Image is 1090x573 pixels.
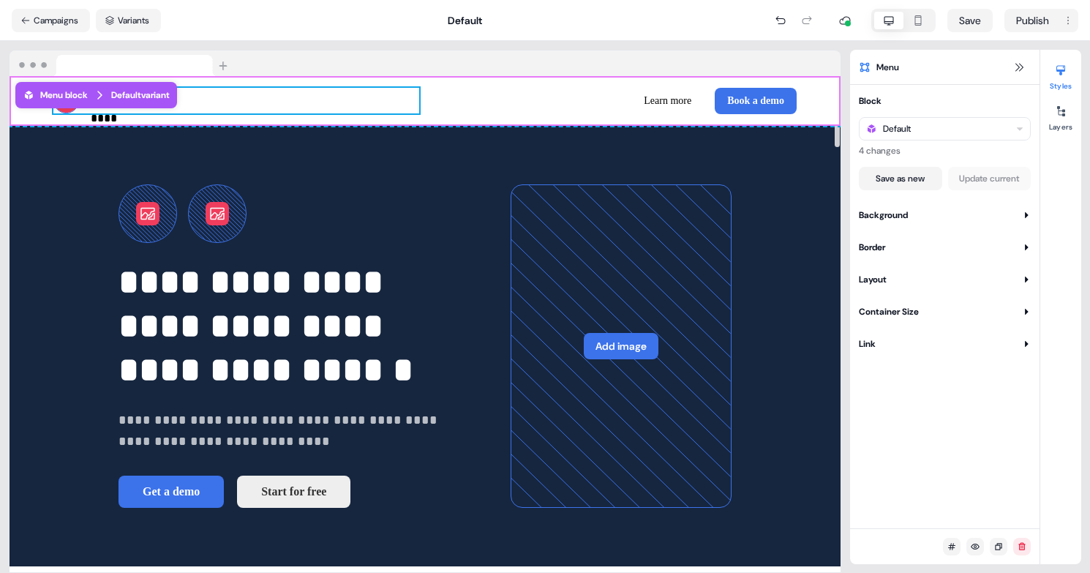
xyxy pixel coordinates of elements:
button: Layout [859,272,1031,287]
button: Save [947,9,993,32]
button: Add image [584,333,658,359]
div: Border [859,240,885,255]
div: Get a demoStart for free [119,476,470,508]
button: Publish [1004,9,1058,32]
div: Default [448,13,482,28]
button: Default [859,117,1031,141]
button: Campaigns [12,9,90,32]
div: Add image [511,184,732,509]
button: Block [859,94,1031,108]
button: Variants [96,9,161,32]
button: Book a demo [715,88,797,114]
div: Link [859,337,876,351]
button: Container Size [859,304,1031,319]
div: Default variant [111,88,170,102]
div: 4 changes [859,143,1031,158]
div: Learn moreBook a demo [431,88,797,114]
button: Border [859,240,1031,255]
button: Learn more [632,88,703,114]
div: Background [859,208,908,222]
button: Link [859,337,1031,351]
button: Start for free [237,476,350,508]
button: Layers [1040,100,1081,132]
div: Default [883,121,911,136]
button: Styles [1040,59,1081,91]
div: Block [859,94,882,108]
div: Layout [859,272,887,287]
span: Menu [876,60,899,75]
button: Save as new [859,167,942,190]
button: Background [859,208,1031,222]
div: Menu block [23,88,88,102]
img: Browser topbar [10,50,234,77]
button: Get a demo [119,476,224,508]
div: Container Size [859,304,919,319]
